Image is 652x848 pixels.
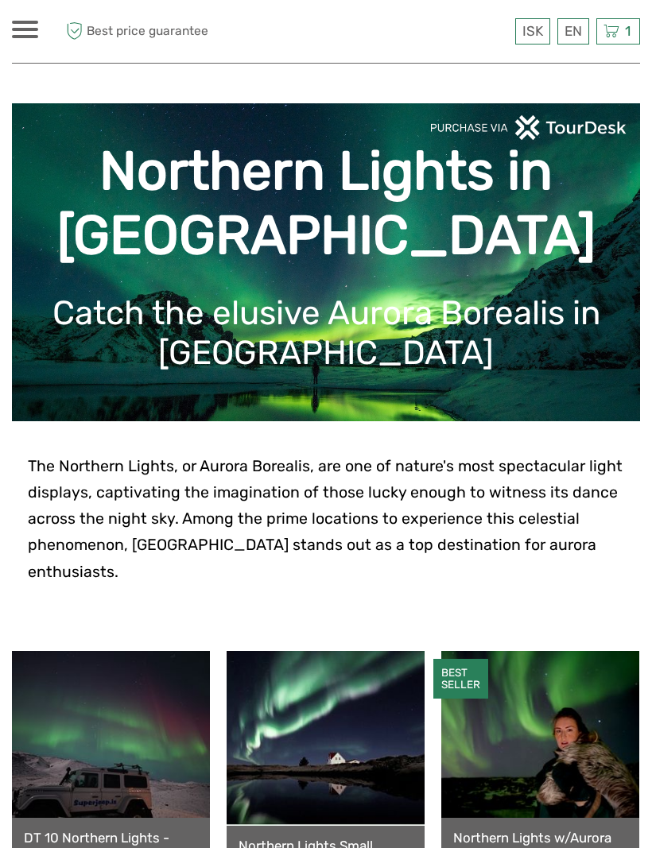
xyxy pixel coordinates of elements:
[429,115,628,140] img: PurchaseViaTourDeskwhite.png
[62,18,208,45] span: Best price guarantee
[623,23,633,39] span: 1
[557,18,589,45] div: EN
[36,139,616,268] h1: Northern Lights in [GEOGRAPHIC_DATA]
[433,659,488,699] div: BEST SELLER
[522,23,543,39] span: ISK
[28,457,623,581] span: The Northern Lights, or Aurora Borealis, are one of nature's most spectacular light displays, cap...
[36,293,616,374] h1: Catch the elusive Aurora Borealis in [GEOGRAPHIC_DATA]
